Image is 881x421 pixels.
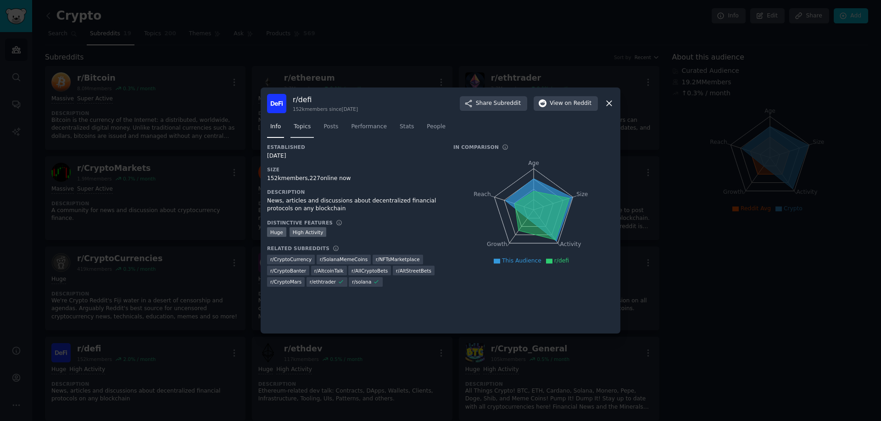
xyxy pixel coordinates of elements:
[310,279,336,285] span: r/ ethtrader
[267,175,440,183] div: 152k members, 227 online now
[267,166,440,173] h3: Size
[293,106,358,112] div: 152k members since [DATE]
[351,268,388,274] span: r/ AllCryptoBets
[267,152,440,160] div: [DATE]
[270,256,312,262] span: r/ CryptoCurrency
[534,96,598,111] button: Viewon Reddit
[270,123,281,131] span: Info
[348,120,390,138] a: Performance
[494,99,521,108] span: Subreddit
[314,268,344,274] span: r/ AltcoinTalk
[290,120,314,138] a: Topics
[293,95,358,104] h3: r/ defi
[576,191,588,197] tspan: Size
[270,268,306,274] span: r/ CryptoBanter
[565,99,591,108] span: on Reddit
[323,123,338,131] span: Posts
[487,241,507,247] tspan: Growth
[376,256,420,262] span: r/ NFTsMarketplace
[267,197,440,213] div: News, articles and discussions about decentralized financial protocols on any blockchain
[352,279,371,285] span: r/ solana
[320,120,341,138] a: Posts
[267,120,284,138] a: Info
[270,279,301,285] span: r/ CryptoMars
[528,160,539,166] tspan: Age
[267,227,286,237] div: Huge
[290,227,327,237] div: High Activity
[453,144,499,150] h3: In Comparison
[396,268,431,274] span: r/ AltStreetBets
[267,189,440,195] h3: Description
[460,96,527,111] button: ShareSubreddit
[396,120,417,138] a: Stats
[424,120,449,138] a: People
[267,94,286,113] img: defi
[267,219,333,226] h3: Distinctive Features
[560,241,581,247] tspan: Activity
[474,191,491,197] tspan: Reach
[550,99,591,108] span: View
[294,123,311,131] span: Topics
[554,257,569,264] span: r/defi
[400,123,414,131] span: Stats
[267,144,440,150] h3: Established
[476,99,521,108] span: Share
[267,245,329,252] h3: Related Subreddits
[320,256,368,262] span: r/ SolanaMemeCoins
[427,123,446,131] span: People
[502,257,541,264] span: This Audience
[351,123,387,131] span: Performance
